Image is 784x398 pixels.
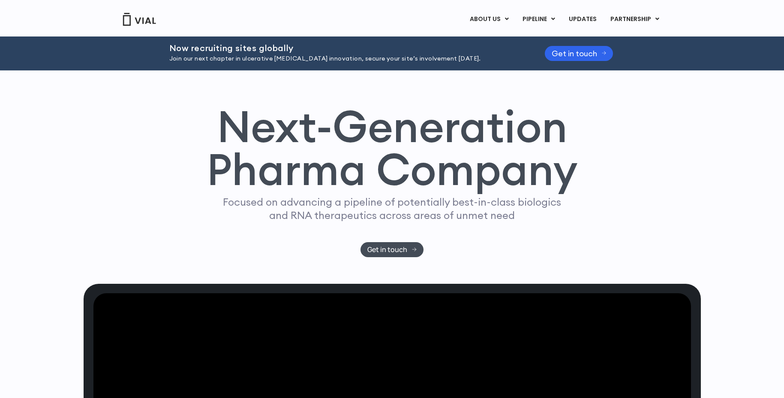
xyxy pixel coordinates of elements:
p: Join our next chapter in ulcerative [MEDICAL_DATA] innovation, secure your site’s involvement [DA... [169,54,523,64]
a: Get in touch [545,46,613,61]
a: PIPELINEMenu Toggle [516,12,562,27]
span: Get in touch [552,50,597,57]
span: Get in touch [367,246,407,253]
h2: Now recruiting sites globally [169,43,523,53]
img: Vial Logo [122,13,156,26]
a: PARTNERSHIPMenu Toggle [604,12,666,27]
a: Get in touch [360,242,424,257]
a: UPDATES [562,12,603,27]
p: Focused on advancing a pipeline of potentially best-in-class biologics and RNA therapeutics acros... [219,195,565,222]
a: ABOUT USMenu Toggle [463,12,515,27]
h1: Next-Generation Pharma Company [207,105,578,191]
